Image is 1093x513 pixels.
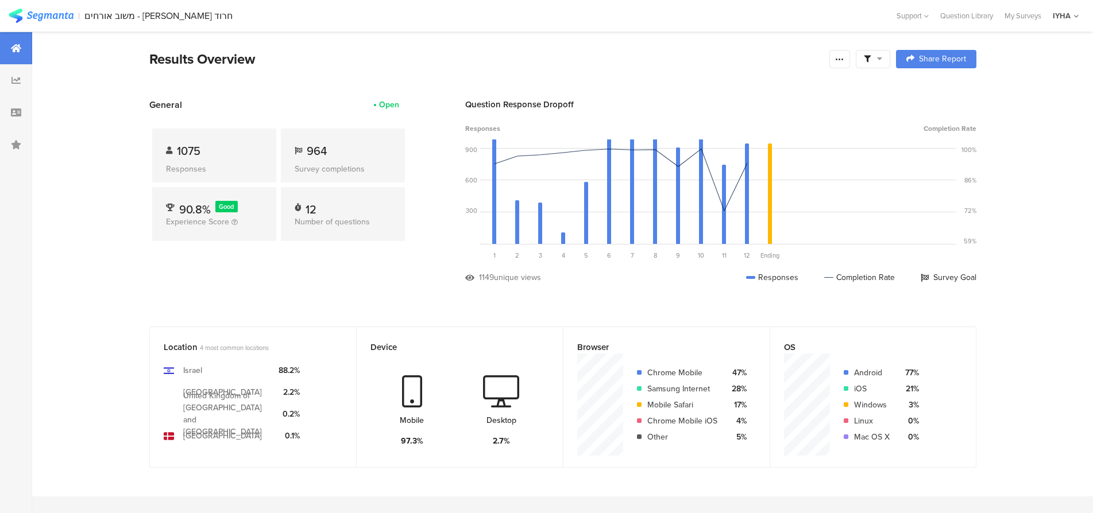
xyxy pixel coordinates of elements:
[479,271,494,283] div: 1149
[584,251,588,260] span: 5
[183,386,262,398] div: [GEOGRAPHIC_DATA]
[964,206,976,215] div: 72%
[999,10,1047,21] a: My Surveys
[607,251,611,260] span: 6
[854,399,890,411] div: Windows
[899,399,919,411] div: 3%
[465,123,500,134] span: Responses
[279,408,300,420] div: 0.2%
[149,49,824,69] div: Results Overview
[1053,10,1071,21] div: IYHA
[961,145,976,154] div: 100%
[164,341,323,353] div: Location
[854,383,890,395] div: iOS
[465,176,477,185] div: 600
[149,98,182,111] span: General
[698,251,704,260] span: 10
[854,367,890,379] div: Android
[307,142,327,160] span: 964
[722,251,727,260] span: 11
[486,414,516,426] div: Desktop
[647,399,717,411] div: Mobile Safari
[727,383,747,395] div: 28%
[9,9,74,23] img: segmanta logo
[400,414,424,426] div: Mobile
[295,163,391,175] div: Survey completions
[279,386,300,398] div: 2.2%
[934,10,999,21] a: Question Library
[746,271,798,283] div: Responses
[295,216,370,228] span: Number of questions
[727,367,747,379] div: 47%
[279,430,300,442] div: 0.1%
[784,341,943,353] div: OS
[494,271,541,283] div: unique views
[919,55,966,63] span: Share Report
[964,236,976,246] div: 59%
[647,415,717,427] div: Chrome Mobile iOS
[279,364,300,376] div: 88.2%
[921,271,976,283] div: Survey Goal
[465,98,976,111] div: Question Response Dropoff
[854,431,890,443] div: Mac OS X
[647,431,717,443] div: Other
[964,176,976,185] div: 86%
[401,435,423,447] div: 97.3%
[465,145,477,154] div: 900
[219,202,234,211] span: Good
[727,415,747,427] div: 4%
[727,431,747,443] div: 5%
[744,251,750,260] span: 12
[824,271,895,283] div: Completion Rate
[183,430,262,442] div: [GEOGRAPHIC_DATA]
[924,123,976,134] span: Completion Rate
[200,343,269,352] span: 4 most common locations
[306,201,316,212] div: 12
[562,251,565,260] span: 4
[166,163,262,175] div: Responses
[84,10,233,21] div: משוב אורחים - [PERSON_NAME] חרוד
[727,399,747,411] div: 17%
[899,367,919,379] div: 77%
[647,383,717,395] div: Samsung Internet
[183,390,269,438] div: United Kingdom of [GEOGRAPHIC_DATA] and [GEOGRAPHIC_DATA]
[493,435,510,447] div: 2.7%
[577,341,737,353] div: Browser
[899,431,919,443] div: 0%
[759,251,782,260] div: Ending
[647,367,717,379] div: Chrome Mobile
[493,251,496,260] span: 1
[539,251,542,260] span: 3
[854,415,890,427] div: Linux
[466,206,477,215] div: 300
[183,364,202,376] div: Israel
[78,9,80,22] div: |
[899,415,919,427] div: 0%
[177,142,200,160] span: 1075
[379,99,399,111] div: Open
[654,251,657,260] span: 8
[166,216,229,228] span: Experience Score
[370,341,530,353] div: Device
[515,251,519,260] span: 2
[631,251,634,260] span: 7
[899,383,919,395] div: 21%
[676,251,680,260] span: 9
[179,201,211,218] span: 90.8%
[897,7,929,25] div: Support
